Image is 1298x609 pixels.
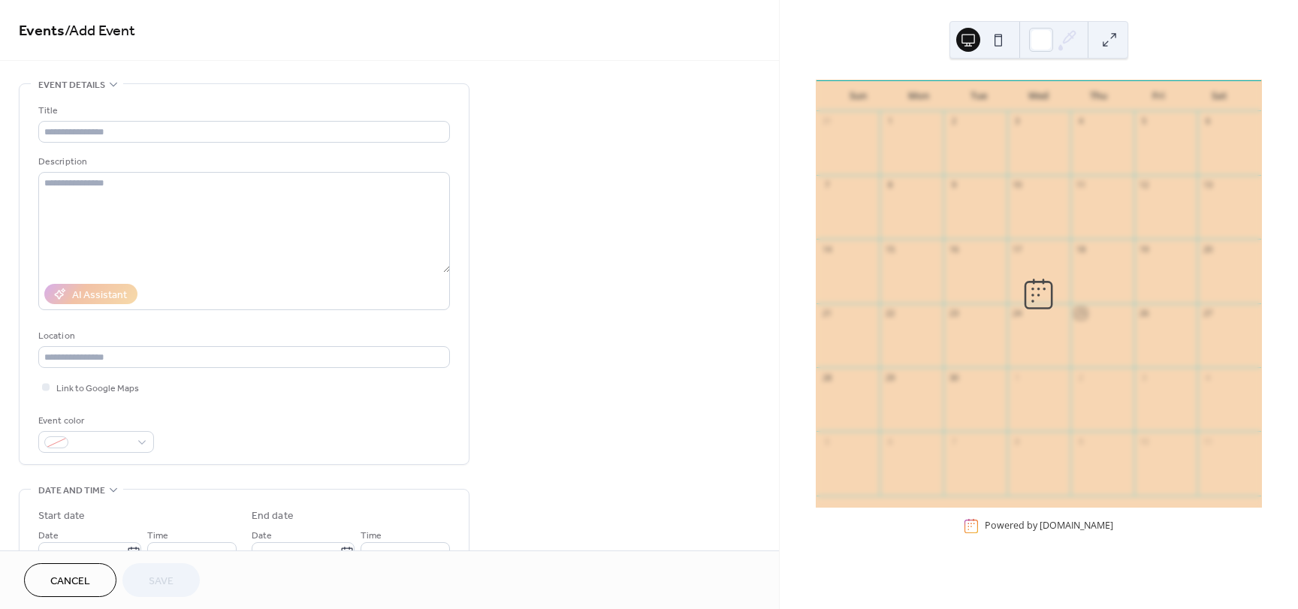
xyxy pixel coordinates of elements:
[1202,372,1213,383] div: 4
[821,436,832,447] div: 5
[38,528,59,544] span: Date
[821,372,832,383] div: 28
[985,520,1113,532] div: Powered by
[829,81,889,111] div: Sun
[884,436,895,447] div: 6
[1012,116,1023,127] div: 3
[50,574,90,589] span: Cancel
[1009,81,1069,111] div: Wed
[38,77,105,93] span: Event details
[38,483,105,499] span: Date and time
[38,103,447,119] div: Title
[361,528,382,544] span: Time
[1075,179,1086,191] div: 11
[884,116,895,127] div: 1
[1202,179,1213,191] div: 13
[1139,436,1150,447] div: 10
[948,436,959,447] div: 7
[1040,520,1113,532] a: [DOMAIN_NAME]
[1202,436,1213,447] div: 11
[884,243,895,255] div: 15
[1075,436,1086,447] div: 9
[38,413,151,429] div: Event color
[65,17,135,46] span: / Add Event
[252,528,272,544] span: Date
[884,308,895,319] div: 22
[821,116,832,127] div: 31
[948,179,959,191] div: 9
[884,372,895,383] div: 29
[1012,372,1023,383] div: 1
[24,563,116,597] button: Cancel
[1129,81,1189,111] div: Fri
[948,372,959,383] div: 30
[948,116,959,127] div: 2
[949,81,1009,111] div: Tue
[1075,308,1086,319] div: 25
[821,243,832,255] div: 14
[1012,436,1023,447] div: 8
[1202,243,1213,255] div: 20
[1202,308,1213,319] div: 27
[1069,81,1129,111] div: Thu
[1139,372,1150,383] div: 3
[1139,243,1150,255] div: 19
[1012,243,1023,255] div: 17
[1075,243,1086,255] div: 18
[1012,179,1023,191] div: 10
[821,179,832,191] div: 7
[1139,179,1150,191] div: 12
[19,17,65,46] a: Events
[38,328,447,344] div: Location
[56,381,139,396] span: Link to Google Maps
[147,528,168,544] span: Time
[1139,116,1150,127] div: 5
[1075,372,1086,383] div: 2
[884,179,895,191] div: 8
[38,154,447,170] div: Description
[948,308,959,319] div: 23
[821,308,832,319] div: 21
[1139,308,1150,319] div: 26
[38,508,85,524] div: Start date
[1075,116,1086,127] div: 4
[889,81,949,111] div: Mon
[948,243,959,255] div: 16
[1189,81,1249,111] div: Sat
[1202,116,1213,127] div: 6
[1012,308,1023,319] div: 24
[252,508,294,524] div: End date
